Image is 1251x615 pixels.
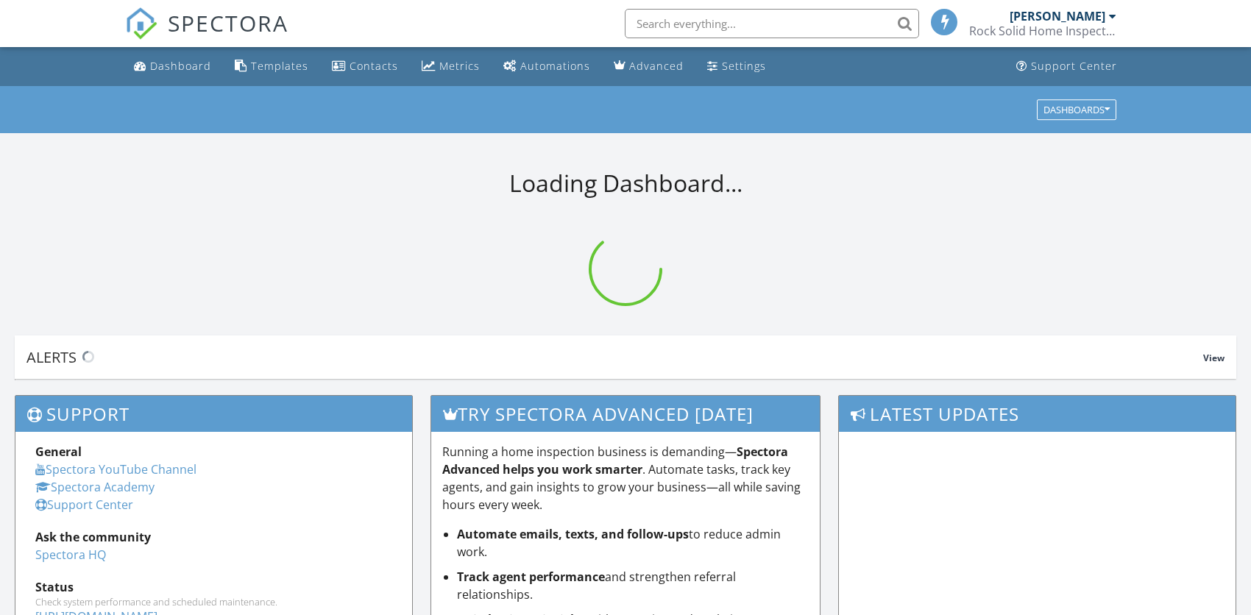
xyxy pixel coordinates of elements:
div: Ask the community [35,528,392,546]
a: Dashboard [128,53,217,80]
a: Settings [701,53,772,80]
div: Settings [722,59,766,73]
a: Contacts [326,53,404,80]
span: SPECTORA [168,7,288,38]
div: Contacts [350,59,398,73]
a: SPECTORA [125,20,288,51]
span: View [1203,352,1225,364]
div: Metrics [439,59,480,73]
a: Spectora HQ [35,547,106,563]
div: Dashboards [1043,104,1110,115]
div: Templates [251,59,308,73]
div: Advanced [629,59,684,73]
div: Dashboard [150,59,211,73]
p: Running a home inspection business is demanding— . Automate tasks, track key agents, and gain ins... [442,443,808,513]
a: Spectora YouTube Channel [35,461,196,477]
a: Metrics [416,53,486,80]
li: to reduce admin work. [457,525,808,561]
div: Status [35,578,392,596]
a: Spectora Academy [35,479,155,495]
li: and strengthen referral relationships. [457,568,808,603]
a: Support Center [1010,53,1123,80]
div: [PERSON_NAME] [1010,9,1105,24]
h3: Latest Updates [839,396,1236,432]
div: Alerts [26,347,1203,367]
strong: Track agent performance [457,569,605,585]
a: Advanced [608,53,690,80]
div: Rock Solid Home Inspections, LLC [969,24,1116,38]
input: Search everything... [625,9,919,38]
div: Support Center [1031,59,1117,73]
a: Templates [229,53,314,80]
strong: General [35,444,82,460]
div: Check system performance and scheduled maintenance. [35,596,392,608]
a: Support Center [35,497,133,513]
strong: Automate emails, texts, and follow-ups [457,526,689,542]
strong: Spectora Advanced helps you work smarter [442,444,788,477]
div: Automations [520,59,590,73]
img: The Best Home Inspection Software - Spectora [125,7,157,40]
h3: Support [15,396,412,432]
a: Automations (Basic) [497,53,596,80]
button: Dashboards [1037,99,1116,120]
h3: Try spectora advanced [DATE] [431,396,819,432]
